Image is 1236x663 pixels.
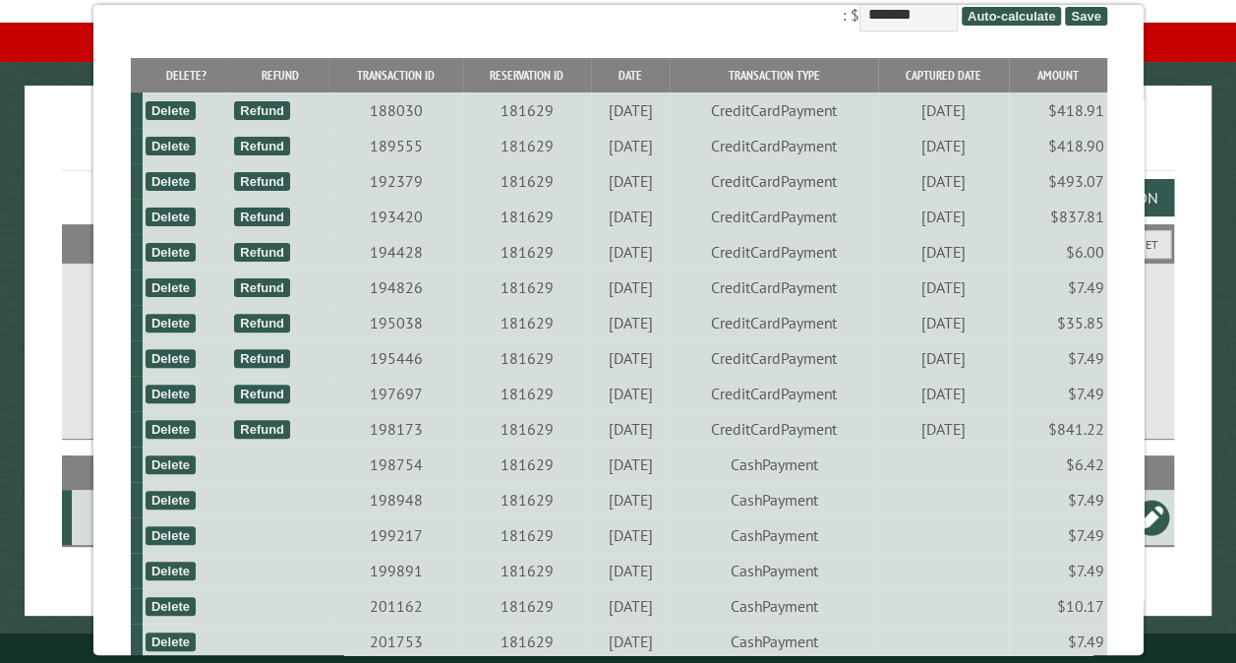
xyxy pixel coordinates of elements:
[1008,411,1106,447] td: $841.22
[462,553,590,588] td: 181629
[670,234,877,270] td: CreditCardPayment
[670,482,877,517] td: CashPayment
[462,482,590,517] td: 181629
[670,588,877,624] td: CashPayment
[590,128,670,163] td: [DATE]
[145,314,195,332] div: Delete
[234,243,290,262] div: Refund
[590,482,670,517] td: [DATE]
[1008,128,1106,163] td: $418.90
[590,270,670,305] td: [DATE]
[1008,624,1106,659] td: $7.49
[328,58,462,92] th: Transaction ID
[1008,199,1106,234] td: $837.81
[234,385,290,403] div: Refund
[1008,482,1106,517] td: $7.49
[1008,553,1106,588] td: $7.49
[590,447,670,482] td: [DATE]
[328,482,462,517] td: 198948
[462,270,590,305] td: 181629
[72,455,140,490] th: Site
[877,270,1008,305] td: [DATE]
[145,455,195,474] div: Delete
[462,447,590,482] td: 181629
[462,517,590,553] td: 181629
[328,340,462,376] td: 195446
[877,411,1008,447] td: [DATE]
[328,92,462,128] td: 188030
[145,633,195,651] div: Delete
[1008,340,1106,376] td: $7.49
[145,137,195,155] div: Delete
[328,199,462,234] td: 193420
[62,224,1174,262] h2: Filters
[142,58,230,92] th: Delete?
[328,270,462,305] td: 194826
[670,163,877,199] td: CreditCardPayment
[670,624,877,659] td: CashPayment
[234,278,290,297] div: Refund
[670,447,877,482] td: CashPayment
[62,117,1174,171] h1: Reservations
[462,128,590,163] td: 181629
[1008,588,1106,624] td: $10.17
[590,553,670,588] td: [DATE]
[328,517,462,553] td: 199217
[462,163,590,199] td: 181629
[462,92,590,128] td: 181629
[462,411,590,447] td: 181629
[145,208,195,226] div: Delete
[590,517,670,553] td: [DATE]
[670,340,877,376] td: CreditCardPayment
[877,92,1008,128] td: [DATE]
[590,588,670,624] td: [DATE]
[328,128,462,163] td: 189555
[1008,447,1106,482] td: $6.42
[1008,92,1106,128] td: $418.91
[145,101,195,120] div: Delete
[328,624,462,659] td: 201753
[145,172,195,191] div: Delete
[145,243,195,262] div: Delete
[145,526,195,545] div: Delete
[462,199,590,234] td: 181629
[145,562,195,580] div: Delete
[234,208,290,226] div: Refund
[328,163,462,199] td: 192379
[877,340,1008,376] td: [DATE]
[145,491,195,510] div: Delete
[877,128,1008,163] td: [DATE]
[590,340,670,376] td: [DATE]
[670,270,877,305] td: CreditCardPayment
[462,234,590,270] td: 181629
[80,508,137,527] div: A4
[590,376,670,411] td: [DATE]
[462,624,590,659] td: 181629
[670,92,877,128] td: CreditCardPayment
[462,340,590,376] td: 181629
[590,199,670,234] td: [DATE]
[1008,376,1106,411] td: $7.49
[234,101,290,120] div: Refund
[670,128,877,163] td: CreditCardPayment
[328,553,462,588] td: 199891
[590,624,670,659] td: [DATE]
[670,199,877,234] td: CreditCardPayment
[462,305,590,340] td: 181629
[234,314,290,332] div: Refund
[328,305,462,340] td: 195038
[234,172,290,191] div: Refund
[328,447,462,482] td: 198754
[877,234,1008,270] td: [DATE]
[961,7,1061,26] span: Auto-calculate
[145,420,195,439] div: Delete
[230,58,327,92] th: Refund
[234,137,290,155] div: Refund
[328,411,462,447] td: 198173
[590,234,670,270] td: [DATE]
[670,411,877,447] td: CreditCardPayment
[670,517,877,553] td: CashPayment
[590,305,670,340] td: [DATE]
[328,234,462,270] td: 194428
[328,588,462,624] td: 201162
